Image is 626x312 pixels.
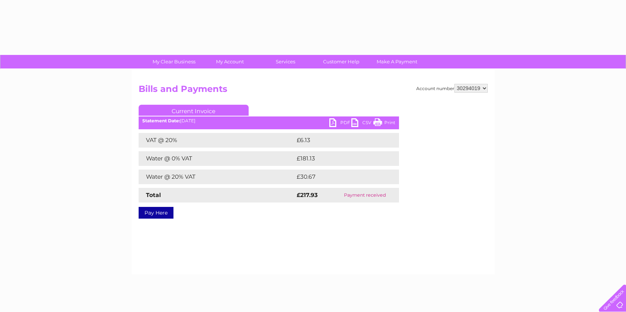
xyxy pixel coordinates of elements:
[139,207,173,219] a: Pay Here
[139,118,399,123] div: [DATE]
[295,133,381,148] td: £6.13
[139,84,488,98] h2: Bills and Payments
[139,133,295,148] td: VAT @ 20%
[139,105,249,116] a: Current Invoice
[416,84,488,93] div: Account number
[295,151,384,166] td: £181.13
[142,118,180,123] b: Statement Date:
[367,55,427,68] a: Make A Payment
[139,151,295,166] td: Water @ 0% VAT
[373,118,395,129] a: Print
[144,55,204,68] a: My Clear Business
[329,118,351,129] a: PDF
[255,55,316,68] a: Services
[331,188,399,203] td: Payment received
[311,55,371,68] a: Customer Help
[351,118,373,129] a: CSV
[199,55,260,68] a: My Account
[146,192,161,198] strong: Total
[295,170,384,184] td: £30.67
[139,170,295,184] td: Water @ 20% VAT
[297,192,318,198] strong: £217.93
